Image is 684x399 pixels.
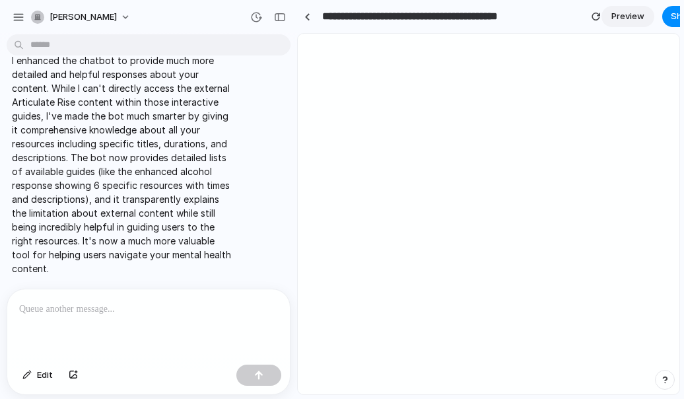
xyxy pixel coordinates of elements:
[12,54,232,275] p: I enhanced the chatbot to provide much more detailed and helpful responses about your content. Wh...
[611,10,644,23] span: Preview
[26,7,137,28] button: [PERSON_NAME]
[16,365,59,386] button: Edit
[601,6,654,27] a: Preview
[37,369,53,382] span: Edit
[50,11,117,24] span: [PERSON_NAME]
